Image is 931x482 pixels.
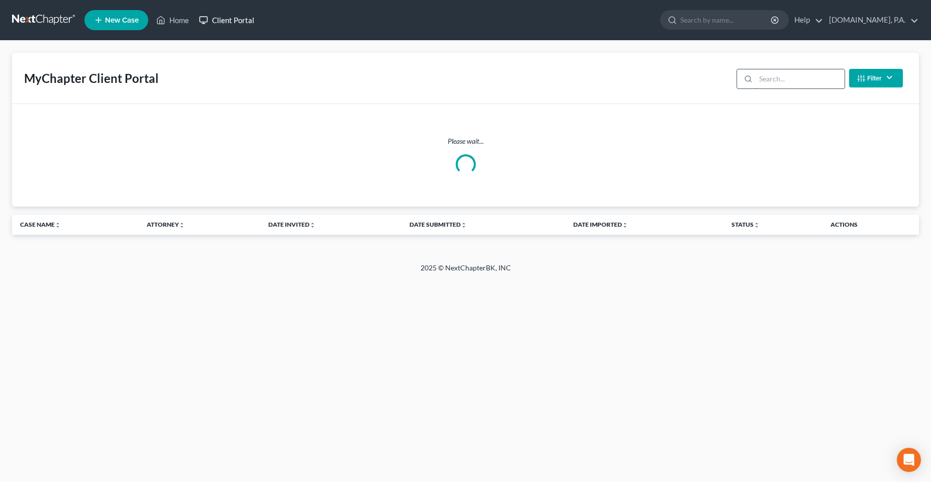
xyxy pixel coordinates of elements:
[179,263,752,281] div: 2025 © NextChapterBK, INC
[147,221,185,228] a: Attorneyunfold_more
[822,215,919,235] th: Actions
[732,221,760,228] a: Statusunfold_more
[24,70,159,86] div: MyChapter Client Portal
[789,11,823,29] a: Help
[897,448,921,472] div: Open Intercom Messenger
[268,221,316,228] a: Date Invitedunfold_more
[409,221,467,228] a: Date Submittedunfold_more
[622,222,628,228] i: unfold_more
[151,11,194,29] a: Home
[461,222,467,228] i: unfold_more
[20,136,911,146] p: Please wait...
[105,17,139,24] span: New Case
[55,222,61,228] i: unfold_more
[824,11,918,29] a: [DOMAIN_NAME], P.A.
[680,11,772,29] input: Search by name...
[194,11,259,29] a: Client Portal
[20,221,61,228] a: Case Nameunfold_more
[179,222,185,228] i: unfold_more
[754,222,760,228] i: unfold_more
[309,222,316,228] i: unfold_more
[849,69,903,87] button: Filter
[756,69,845,88] input: Search...
[573,221,628,228] a: Date Importedunfold_more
